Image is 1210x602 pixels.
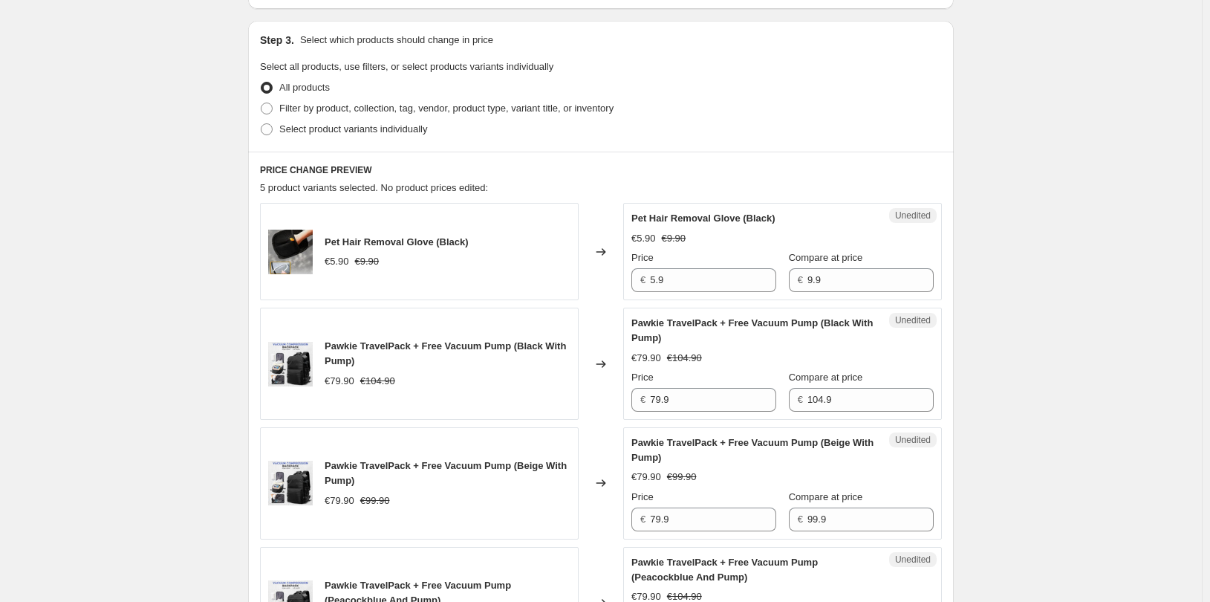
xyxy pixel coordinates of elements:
strike: €9.90 [355,254,380,269]
span: Filter by product, collection, tag, vendor, product type, variant title, or inventory [279,103,614,114]
span: Price [631,372,654,383]
span: Pet Hair Removal Glove (Black) [631,213,775,224]
span: Pawkie TravelPack + Free Vacuum Pump (Black With Pump) [631,317,873,343]
span: Compare at price [789,372,863,383]
span: Select product variants individually [279,123,427,135]
span: € [798,514,803,525]
span: Price [631,491,654,502]
span: Unedited [895,210,931,221]
span: Select all products, use filters, or select products variants individually [260,61,553,72]
span: Pawkie TravelPack + Free Vacuum Pump (Black With Pump) [325,340,566,366]
span: All products [279,82,330,93]
span: Unedited [895,434,931,446]
p: Select which products should change in price [300,33,493,48]
span: Compare at price [789,252,863,263]
strike: €104.90 [667,351,702,366]
span: € [640,514,645,525]
img: Secaf31a21d6d4d3d962bf098d60f0bd9q_80x.webp [268,342,313,386]
div: €79.90 [631,470,661,485]
h6: PRICE CHANGE PREVIEW [260,164,942,176]
span: Pet Hair Removal Glove (Black) [325,236,469,247]
span: Pawkie TravelPack + Free Vacuum Pump (Peacockblue And Pump) [631,557,818,583]
span: Compare at price [789,491,863,502]
span: € [798,394,803,405]
img: Secaf31a21d6d4d3d962bf098d60f0bd9q_80x.webp [268,461,313,505]
h2: Step 3. [260,33,294,48]
div: €79.90 [631,351,661,366]
strike: €99.90 [667,470,697,485]
span: Unedited [895,554,931,566]
span: € [640,394,645,405]
div: €79.90 [325,374,354,389]
span: Unedited [895,314,931,326]
div: €5.90 [325,254,349,269]
span: Pawkie TravelPack + Free Vacuum Pump (Beige With Pump) [631,437,874,463]
span: 5 product variants selected. No product prices edited: [260,182,488,193]
strike: €9.90 [662,231,686,246]
img: Sda34f3479822497ab1364dde9b02dac2b_80x.webp [268,230,313,274]
div: €5.90 [631,231,656,246]
strike: €99.90 [360,493,390,508]
span: Pawkie TravelPack + Free Vacuum Pump (Beige With Pump) [325,460,567,486]
span: € [798,274,803,285]
span: € [640,274,645,285]
strike: €104.90 [360,374,395,389]
div: €79.90 [325,493,354,508]
span: Price [631,252,654,263]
